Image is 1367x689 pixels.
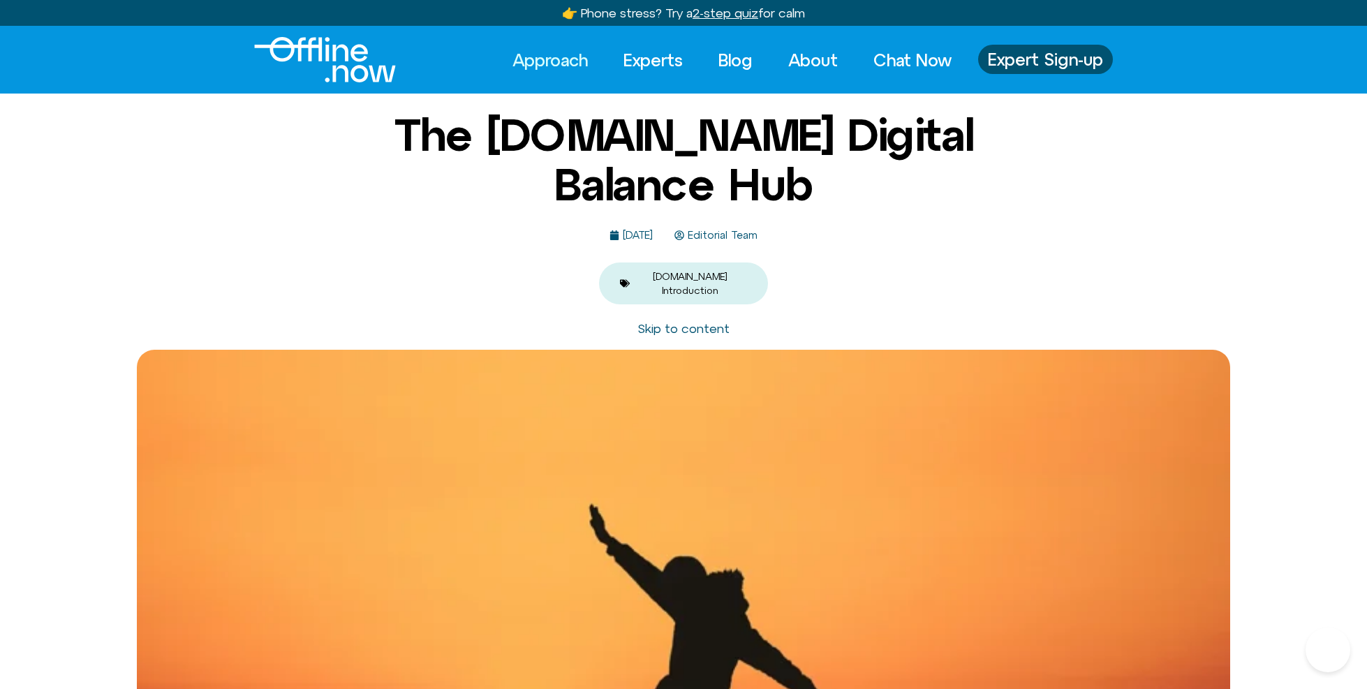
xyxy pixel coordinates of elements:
a: Approach [500,45,600,75]
a: Chat Now [861,45,964,75]
a: [DOMAIN_NAME] Introduction [653,271,727,296]
h1: The [DOMAIN_NAME] Digital Balance Hub [345,110,1022,209]
nav: Menu [500,45,964,75]
u: 2-step quiz [693,6,758,20]
a: [DATE] [609,230,653,242]
a: Skip to content [637,321,730,336]
iframe: Botpress [1306,628,1350,672]
a: Expert Sign-up [978,45,1113,74]
a: Editorial Team [674,230,758,242]
a: 👉 Phone stress? Try a2-step quizfor calm [562,6,805,20]
a: Experts [611,45,695,75]
a: About [776,45,850,75]
div: Logo [254,37,372,82]
span: Editorial Team [684,230,758,242]
time: [DATE] [623,229,653,241]
img: Offline.Now logo in white. Text of the words offline.now with a line going through the "O" [254,37,396,82]
span: Expert Sign-up [988,50,1103,68]
a: Blog [706,45,765,75]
